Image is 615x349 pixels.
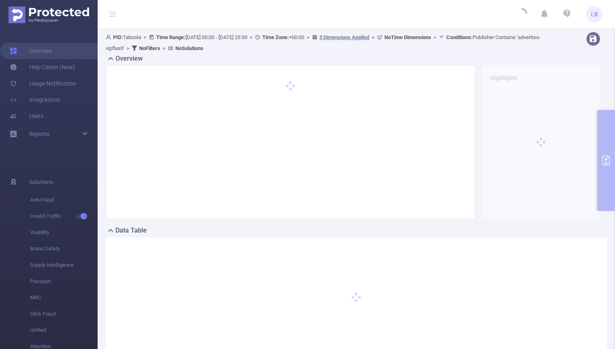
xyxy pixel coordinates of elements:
[156,34,185,40] b: Time Range:
[30,322,98,338] span: Unified
[160,45,168,51] span: >
[30,241,98,257] span: Brand Safety
[106,34,541,51] span: Taboola [DATE] 00:00 - [DATE] 23:59 +00:00
[139,45,160,51] b: No Filters
[591,6,598,22] span: LB
[431,34,439,40] span: >
[141,34,149,40] span: >
[369,34,377,40] span: >
[116,226,147,235] h2: Data Table
[9,7,89,23] img: Protected Media
[29,131,49,137] span: Reports
[116,54,143,64] h2: Overview
[304,34,312,40] span: >
[10,43,52,59] a: Overview
[262,34,289,40] b: Time Zone:
[10,108,44,124] a: Users
[319,34,369,40] u: 3 Dimensions Applied
[30,192,98,208] span: Anti-Fraud
[113,34,123,40] b: PID:
[124,45,132,51] span: >
[10,75,76,92] a: Usage Notification
[30,306,98,322] span: Click Fraud
[247,34,255,40] span: >
[30,273,98,290] span: Passport
[30,290,98,306] span: MRC
[10,59,75,75] a: Help Center (New)
[29,126,49,142] a: Reports
[517,9,527,20] i: icon: loading
[29,174,53,190] span: Solutions
[30,208,98,224] span: Invalid Traffic
[384,34,431,40] b: No Time Dimensions
[446,34,473,40] b: Conditions :
[106,35,113,40] i: icon: user
[175,45,203,51] b: No Solutions
[10,92,60,108] a: Integrations
[30,257,98,273] span: Supply Intelligence
[30,224,98,241] span: Visibility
